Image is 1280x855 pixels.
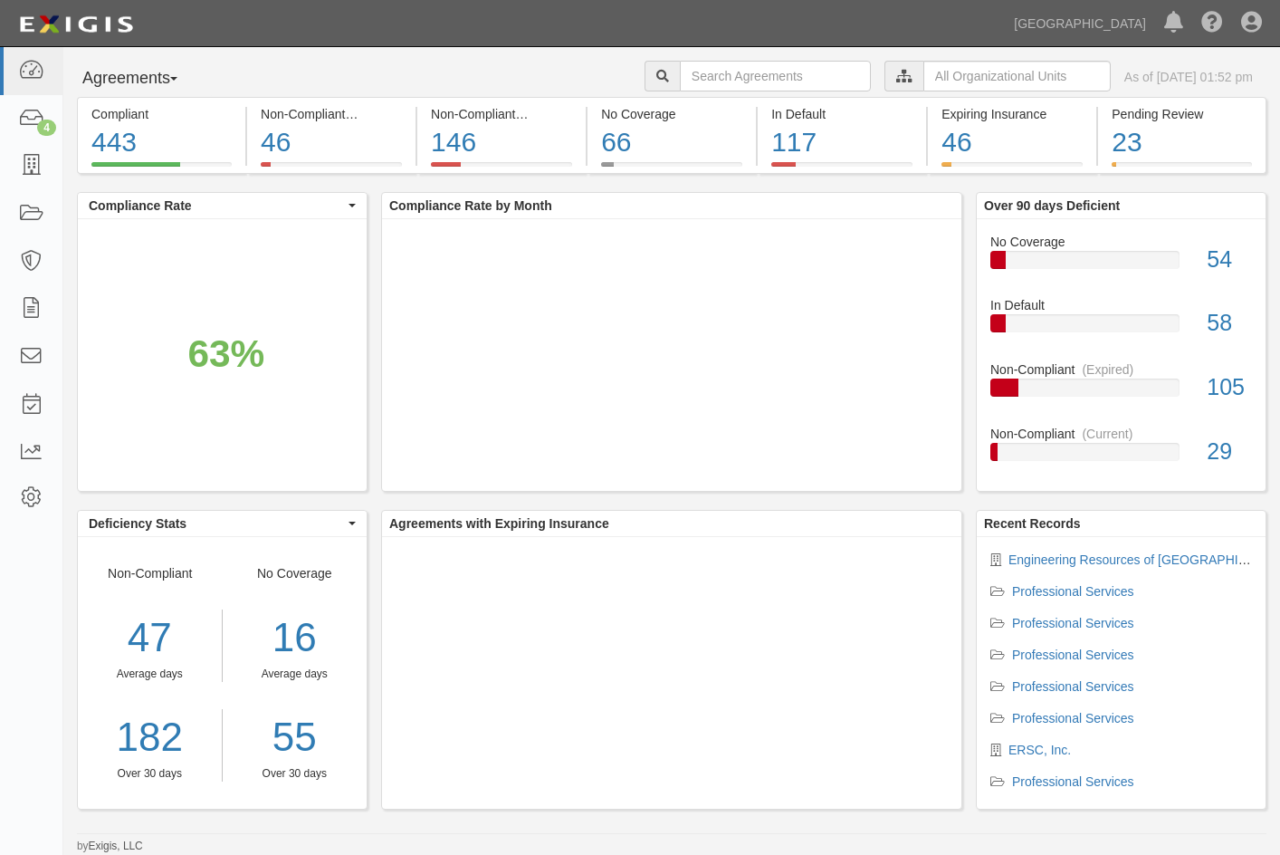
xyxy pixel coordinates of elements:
[984,198,1120,213] b: Over 90 days Deficient
[37,120,56,136] div: 4
[77,839,143,854] small: by
[236,667,354,682] div: Average days
[78,610,222,667] div: 47
[601,105,742,123] div: No Coverage
[984,516,1081,531] b: Recent Records
[1012,711,1134,725] a: Professional Services
[1012,679,1134,694] a: Professional Services
[771,105,912,123] div: In Default
[601,123,742,162] div: 66
[89,514,344,533] span: Deficiency Stats
[1193,244,1266,276] div: 54
[522,105,574,123] div: (Expired)
[1012,616,1134,630] a: Professional Services
[680,61,871,91] input: Search Agreements
[247,162,416,177] a: Non-Compliant(Current)46
[89,197,344,215] span: Compliance Rate
[771,123,912,162] div: 117
[78,667,222,682] div: Average days
[1193,307,1266,340] div: 58
[990,296,1252,360] a: In Default58
[1124,68,1253,86] div: As of [DATE] 01:52 pm
[1012,584,1134,599] a: Professional Services
[236,709,354,766] a: 55
[261,123,402,162] div: 46
[78,511,367,536] button: Deficiency Stats
[78,564,223,782] div: Non-Compliant
[1008,743,1071,757] a: ERSC, Inc.
[1112,105,1252,123] div: Pending Review
[1193,436,1266,468] div: 29
[91,123,232,162] div: 443
[389,516,609,531] b: Agreements with Expiring Insurance
[990,360,1252,425] a: Non-Compliant(Expired)105
[1098,162,1266,177] a: Pending Review23
[14,8,139,41] img: logo-5460c22ac91f19d4615b14bd174203de0afe785f0fc80cf4dbbc73dc1793850b.png
[77,61,213,97] button: Agreements
[1082,360,1133,379] div: (Expired)
[1012,774,1134,789] a: Professional Services
[91,105,232,123] div: Compliant
[77,162,245,177] a: Compliant443
[389,198,552,213] b: Compliance Rate by Month
[261,105,402,123] div: Non-Compliant (Current)
[990,425,1252,476] a: Non-Compliant(Current)29
[977,360,1266,379] div: Non-Compliant
[236,766,354,782] div: Over 30 days
[352,105,403,123] div: (Current)
[417,162,586,177] a: Non-Compliant(Expired)146
[758,162,926,177] a: In Default117
[187,326,264,381] div: 63%
[941,123,1083,162] div: 46
[587,162,756,177] a: No Coverage66
[1193,371,1266,404] div: 105
[977,296,1266,314] div: In Default
[1082,425,1132,443] div: (Current)
[78,766,222,782] div: Over 30 days
[923,61,1111,91] input: All Organizational Units
[78,193,367,218] button: Compliance Rate
[431,105,572,123] div: Non-Compliant (Expired)
[1012,648,1134,662] a: Professional Services
[1005,5,1155,42] a: [GEOGRAPHIC_DATA]
[941,105,1083,123] div: Expiring Insurance
[236,610,354,667] div: 16
[977,425,1266,443] div: Non-Compliant
[78,709,222,766] a: 182
[223,564,368,782] div: No Coverage
[990,233,1252,297] a: No Coverage54
[1112,123,1252,162] div: 23
[1201,13,1223,34] i: Help Center - Complianz
[977,233,1266,251] div: No Coverage
[928,162,1096,177] a: Expiring Insurance46
[431,123,572,162] div: 146
[89,840,143,852] a: Exigis, LLC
